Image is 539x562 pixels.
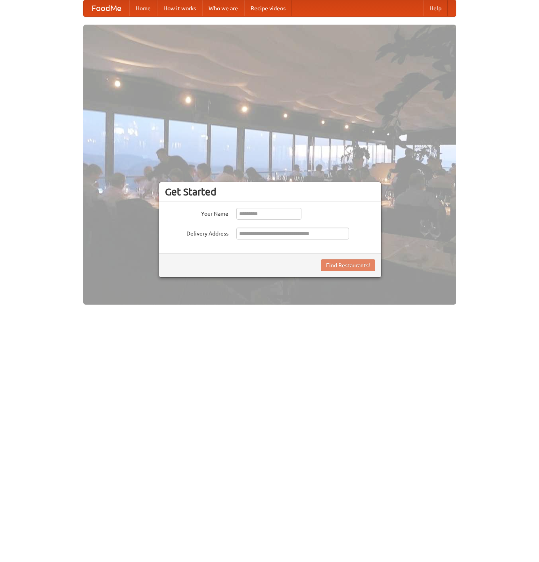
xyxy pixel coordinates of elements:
[84,0,129,16] a: FoodMe
[423,0,448,16] a: Help
[321,259,375,271] button: Find Restaurants!
[244,0,292,16] a: Recipe videos
[165,208,228,218] label: Your Name
[157,0,202,16] a: How it works
[165,186,375,198] h3: Get Started
[129,0,157,16] a: Home
[165,228,228,238] label: Delivery Address
[202,0,244,16] a: Who we are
